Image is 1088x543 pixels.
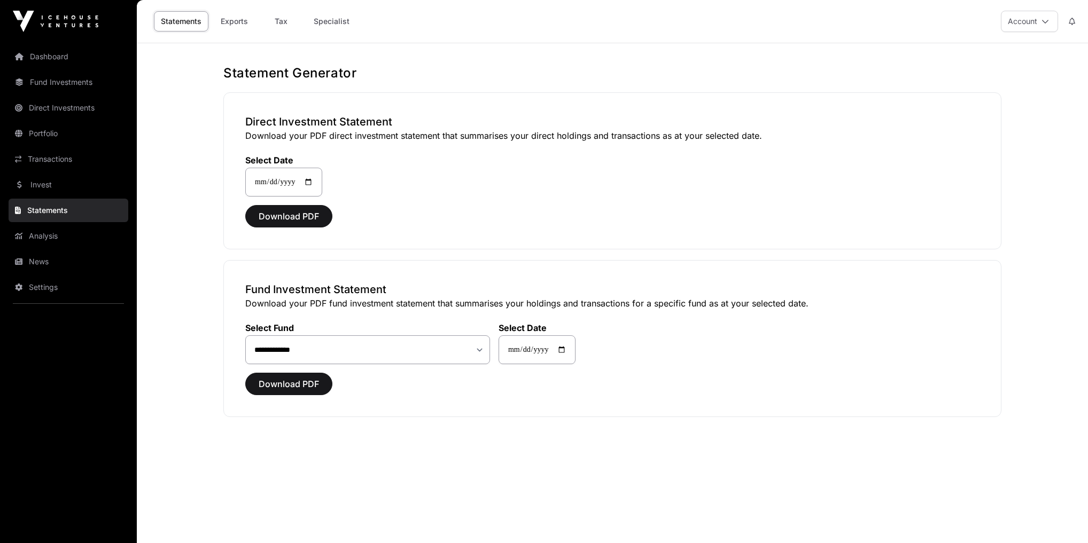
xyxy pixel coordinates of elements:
[260,11,302,32] a: Tax
[245,373,332,395] button: Download PDF
[259,210,319,223] span: Download PDF
[245,216,332,226] a: Download PDF
[9,224,128,248] a: Analysis
[9,250,128,273] a: News
[307,11,356,32] a: Specialist
[245,297,980,310] p: Download your PDF fund investment statement that summarises your holdings and transactions for a ...
[245,282,980,297] h3: Fund Investment Statement
[245,114,980,129] h3: Direct Investment Statement
[213,11,255,32] a: Exports
[9,96,128,120] a: Direct Investments
[245,205,332,227] button: Download PDF
[1035,492,1088,543] iframe: Chat Widget
[259,377,319,390] span: Download PDF
[245,322,490,333] label: Select Fund
[13,11,98,32] img: Icehouse Ventures Logo
[9,276,128,299] a: Settings
[9,173,128,196] a: Invest
[245,383,332,394] a: Download PDF
[245,129,980,142] p: Download your PDF direct investment statement that summarises your direct holdings and transactio...
[9,199,128,222] a: Statements
[9,122,128,145] a: Portfolio
[499,322,576,333] label: Select Date
[223,65,1001,82] h1: Statement Generator
[9,70,128,94] a: Fund Investments
[154,11,208,32] a: Statements
[9,147,128,171] a: Transactions
[9,45,128,68] a: Dashboard
[1001,11,1058,32] button: Account
[245,155,322,166] label: Select Date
